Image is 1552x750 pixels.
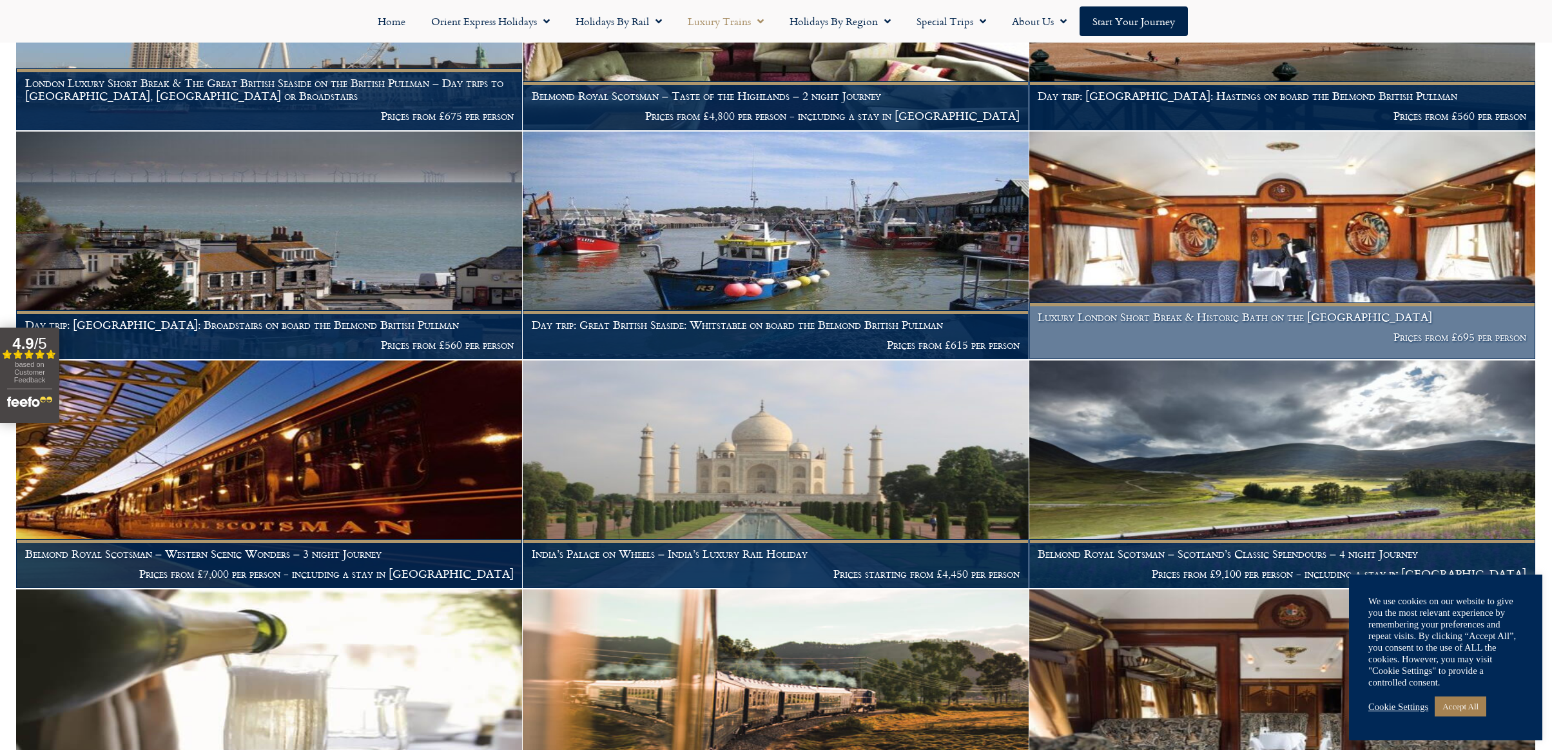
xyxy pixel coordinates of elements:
a: Luxury London Short Break & Historic Bath on the [GEOGRAPHIC_DATA] Prices from £695 per person [1029,132,1536,360]
a: Day trip: [GEOGRAPHIC_DATA]: Broadstairs on board the Belmond British Pullman Prices from £560 pe... [16,132,523,360]
p: Prices from £695 per person [1038,331,1526,344]
a: Holidays by Region [777,6,904,36]
div: We use cookies on our website to give you the most relevant experience by remembering your prefer... [1368,595,1523,688]
a: Accept All [1435,696,1486,716]
a: Special Trips [904,6,999,36]
a: Day trip: Great British Seaside: Whitstable on board the Belmond British Pullman Prices from £615... [523,132,1029,360]
p: Prices from £560 per person [1038,110,1526,123]
h1: Luxury London Short Break & Historic Bath on the [GEOGRAPHIC_DATA] [1038,311,1526,324]
p: Prices from £560 per person [25,339,514,351]
h1: Belmond Royal Scotsman – Scotland’s Classic Splendours – 4 night Journey [1038,548,1526,560]
h1: Day trip: Great British Seaside: Whitstable on board the Belmond British Pullman [532,319,1020,331]
nav: Menu [6,6,1546,36]
a: Orient Express Holidays [418,6,563,36]
a: Home [365,6,418,36]
p: Prices from £7,000 per person - including a stay in [GEOGRAPHIC_DATA] [25,567,514,580]
a: Luxury Trains [675,6,777,36]
a: Start your Journey [1080,6,1188,36]
h1: India’s Palace on Wheels – India’s Luxury Rail Holiday [532,548,1020,560]
p: Prices from £9,100 per person - including a stay in [GEOGRAPHIC_DATA] [1038,567,1526,580]
a: Belmond Royal Scotsman – Scotland’s Classic Splendours – 4 night Journey Prices from £9,100 per p... [1029,360,1536,589]
p: Prices from £615 per person [532,339,1020,351]
a: About Us [999,6,1080,36]
a: Belmond Royal Scotsman – Western Scenic Wonders – 3 night Journey Prices from £7,000 per person -... [16,360,523,589]
p: Prices starting from £4,450 per person [532,567,1020,580]
h1: Belmond Royal Scotsman – Western Scenic Wonders – 3 night Journey [25,548,514,560]
a: India’s Palace on Wheels – India’s Luxury Rail Holiday Prices starting from £4,450 per person [523,360,1029,589]
h1: Day trip: [GEOGRAPHIC_DATA]: Broadstairs on board the Belmond British Pullman [25,319,514,331]
p: Prices from £675 per person [25,110,514,123]
a: Holidays by Rail [563,6,675,36]
p: Prices from £4,800 per person - including a stay in [GEOGRAPHIC_DATA] [532,110,1020,123]
h1: Belmond Royal Scotsman – Taste of the Highlands – 2 night Journey [532,90,1020,103]
img: The Royal Scotsman Planet Rail Holidays [16,360,522,588]
a: Cookie Settings [1368,701,1428,713]
h1: Day trip: [GEOGRAPHIC_DATA]: Hastings on board the Belmond British Pullman [1038,90,1526,103]
h1: London Luxury Short Break & The Great British Seaside on the British Pullman – Day trips to [GEOG... [25,77,514,102]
